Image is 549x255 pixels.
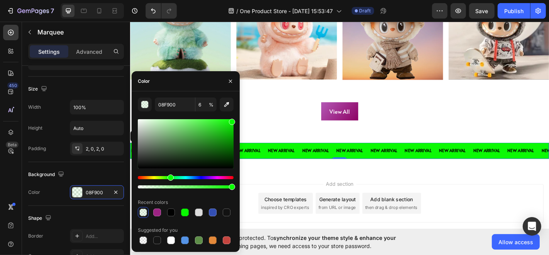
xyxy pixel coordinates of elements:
button: Allow access [492,234,540,250]
p: Advanced [76,48,102,56]
span: inspired by CRO experts [145,204,198,211]
div: Color [28,189,40,196]
span: One Product Store - [DATE] 15:53:47 [240,7,333,15]
div: Padding [28,145,46,152]
span: Draft [359,7,371,14]
p: NEW ARRIVAL [455,140,485,149]
p: NEW ARRIVAL [190,140,220,149]
iframe: Design area [130,21,549,230]
div: Border [28,233,43,240]
p: 7 [51,6,54,15]
button: Publish [498,3,530,19]
div: Add... [86,233,122,240]
input: Auto [70,100,124,114]
p: Settings [38,48,60,56]
span: / [237,7,239,15]
div: Hue [138,176,234,179]
div: Add blank section [266,194,313,202]
span: synchronize your theme style & enhance your experience [180,234,396,249]
button: <p>View All</p> [211,91,252,111]
p: NEW ARRIVAL [304,140,333,149]
button: 7 [3,3,58,19]
div: Size [28,84,49,94]
p: View All [220,95,243,106]
p: Marquee [37,27,121,37]
div: 08F900 [86,189,108,196]
div: Marquee [10,125,32,132]
p: NEW ARRIVAL [380,140,409,149]
div: Rich Text Editor. Editing area: main [38,139,69,149]
div: Undo/Redo [146,3,177,19]
div: Publish [504,7,524,15]
div: 2, 0, 2, 0 [86,145,122,152]
span: % [209,101,213,108]
div: Recent colors [138,199,168,206]
div: Suggested for you [138,227,178,234]
div: Width [28,104,41,111]
div: Generate layout [209,194,250,202]
input: Eg: FFFFFF [155,98,195,111]
span: then drag & drop elements [260,204,317,211]
span: Allow access [498,238,533,246]
input: Auto [70,121,124,135]
span: Your page is password protected. To when designing pages, we need access to your store password. [180,234,426,250]
button: Save [469,3,495,19]
p: NEW ARRIVAL [77,140,106,149]
p: NEW ARRIVAL [152,140,182,149]
p: NEW ARRIVAL [1,140,30,149]
span: Save [476,8,488,14]
p: NEW ARRIVAL [417,140,447,149]
div: Background [28,169,66,180]
div: Shape [28,213,53,224]
p: NEW ARRIVAL [266,140,295,149]
div: Beta [6,142,19,148]
div: Choose templates [149,194,195,202]
div: 450 [7,82,19,89]
div: Color [138,78,150,85]
div: Open Intercom Messenger [523,217,541,236]
p: NEW ARRIVAL [228,140,258,149]
p: NEW ARRIVAL [342,140,371,149]
span: from URL or image [208,204,249,211]
div: Height [28,125,42,132]
p: NEW ARRIVAL [39,140,68,149]
p: NEW ARRIVAL [115,140,144,149]
span: Add section [213,177,250,185]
